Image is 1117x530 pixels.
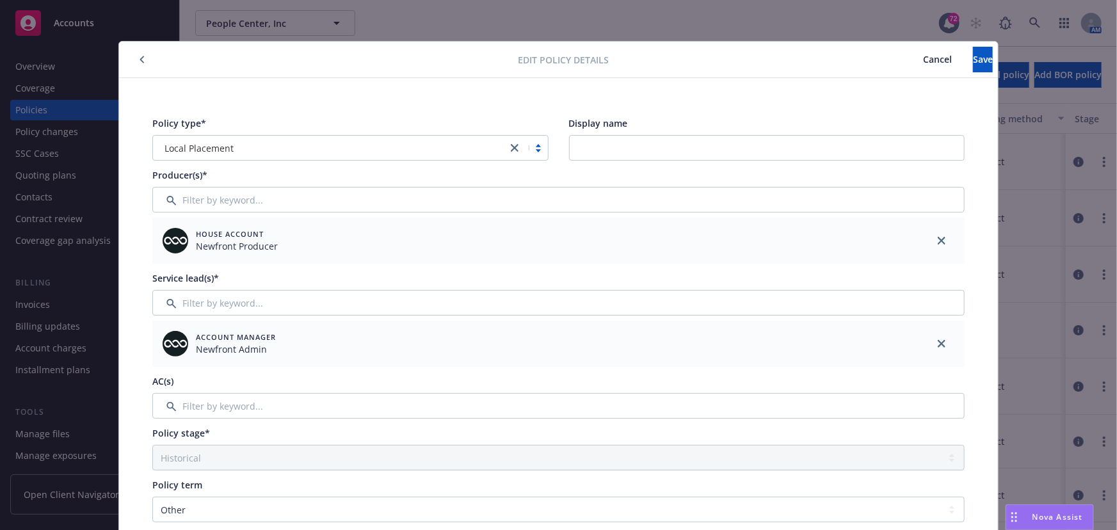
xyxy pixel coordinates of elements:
a: close [507,140,522,156]
span: Cancel [923,53,952,65]
span: Save [973,53,993,65]
img: employee photo [163,331,188,357]
span: Policy term [152,479,202,491]
span: Newfront Producer [196,239,278,253]
input: Filter by keyword... [152,290,965,316]
span: Display name [569,117,628,129]
input: Filter by keyword... [152,393,965,419]
img: employee photo [163,228,188,253]
span: Nova Assist [1033,511,1083,522]
span: Service lead(s)* [152,272,219,284]
button: Save [973,47,993,72]
span: Edit policy details [518,53,609,67]
span: Newfront Admin [196,342,276,356]
div: Drag to move [1006,505,1022,529]
button: Nova Assist [1006,504,1094,530]
span: Account Manager [196,332,276,342]
span: AC(s) [152,375,173,387]
a: close [934,336,949,351]
span: Local Placement [159,141,501,155]
span: Local Placement [165,141,234,155]
span: House Account [196,229,278,239]
span: Policy stage* [152,427,210,439]
input: Filter by keyword... [152,187,965,213]
a: close [934,233,949,248]
span: Policy type* [152,117,206,129]
button: Cancel [902,47,973,72]
span: Producer(s)* [152,169,207,181]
